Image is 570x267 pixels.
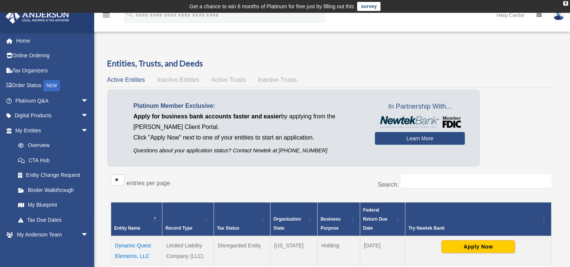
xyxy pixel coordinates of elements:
[553,9,564,20] img: User Pic
[270,202,317,236] th: Organization State: Activate to sort
[81,93,96,109] span: arrow_drop_down
[133,101,364,111] p: Platinum Member Exclusive:
[5,123,96,138] a: My Entitiesarrow_drop_down
[363,207,388,231] span: Federal Return Due Date
[111,202,162,236] th: Entity Name: Activate to invert sorting
[3,9,72,24] img: Anderson Advisors Platinum Portal
[360,202,405,236] th: Federal Return Due Date: Activate to sort
[102,11,111,20] i: menu
[5,33,100,48] a: Home
[211,77,246,83] span: Active Trusts
[133,111,364,132] p: by applying from the [PERSON_NAME] Client Portal.
[5,63,100,78] a: Tax Organizers
[442,240,515,253] button: Apply Now
[114,226,140,231] span: Entity Name
[11,212,96,227] a: Tax Due Dates
[165,226,193,231] span: Record Type
[11,183,96,198] a: Binder Walkthrough
[189,2,354,11] div: Get a chance to win 6 months of Platinum for free just by filling out this
[357,2,381,11] a: survey
[5,227,100,242] a: My Anderson Teamarrow_drop_down
[11,153,96,168] a: CTA Hub
[379,116,461,128] img: NewtekBankLogoSM.png
[111,236,162,265] td: Dynamic Quest Elements, LLC
[11,138,92,153] a: Overview
[162,236,214,265] td: Limited Liability Company (LLC)
[317,236,360,265] td: Holding
[274,216,301,231] span: Organization State
[107,77,145,83] span: Active Entities
[321,216,341,231] span: Business Purpose
[133,146,364,155] p: Questions about your application status? Contact Newtek at [PHONE_NUMBER]
[5,78,100,94] a: Order StatusNEW
[127,180,170,186] label: entries per page
[214,202,270,236] th: Tax Status: Activate to sort
[157,77,199,83] span: Inactive Entities
[43,80,60,91] div: NEW
[81,123,96,138] span: arrow_drop_down
[214,236,270,265] td: Disregarded Entity
[81,108,96,124] span: arrow_drop_down
[378,181,399,188] label: Search:
[126,10,134,18] i: search
[107,58,555,69] h3: Entities, Trusts, and Deeds
[5,93,100,108] a: Platinum Q&Aarrow_drop_down
[270,236,317,265] td: [US_STATE]
[317,202,360,236] th: Business Purpose: Activate to sort
[563,1,568,6] div: close
[217,226,240,231] span: Tax Status
[375,101,465,113] span: In Partnership With...
[11,168,96,183] a: Entity Change Request
[360,236,405,265] td: [DATE]
[5,48,100,63] a: Online Ordering
[258,77,297,83] span: Inactive Trusts
[405,202,552,236] th: Try Newtek Bank : Activate to sort
[81,227,96,243] span: arrow_drop_down
[11,198,96,213] a: My Blueprint
[162,202,214,236] th: Record Type: Activate to sort
[133,113,281,120] span: Apply for business bank accounts faster and easier
[375,132,465,145] a: Learn More
[5,108,100,123] a: Digital Productsarrow_drop_down
[102,13,111,20] a: menu
[408,224,540,233] div: Try Newtek Bank
[133,132,364,143] p: Click "Apply Now" next to one of your entities to start an application.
